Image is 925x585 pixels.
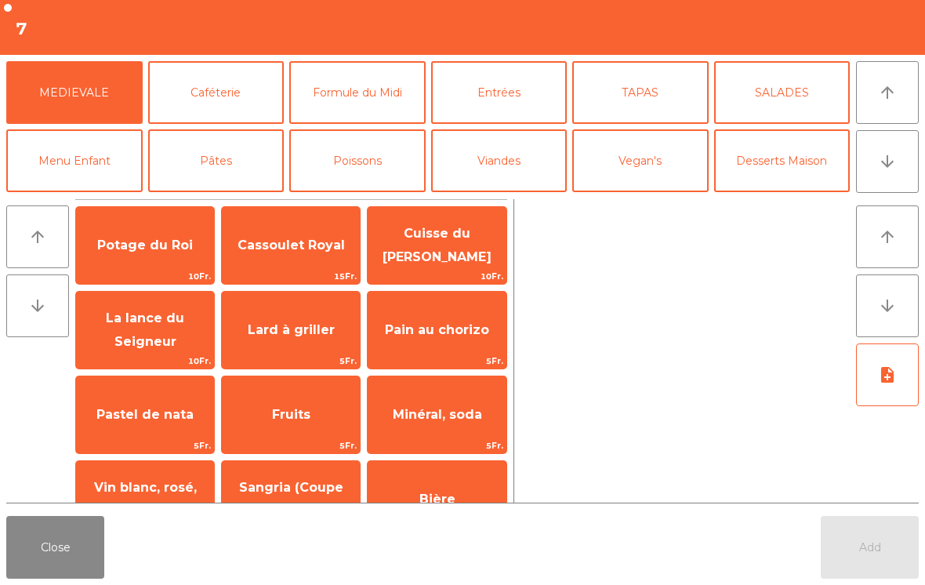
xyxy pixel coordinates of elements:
[431,129,568,192] button: Viandes
[222,438,360,453] span: 5Fr.
[248,322,335,337] span: Lard à griller
[856,205,919,268] button: arrow_upward
[714,129,851,192] button: Desserts Maison
[6,129,143,192] button: Menu Enfant
[856,274,919,337] button: arrow_downward
[6,274,69,337] button: arrow_downward
[289,61,426,124] button: Formule du Midi
[222,354,360,369] span: 5Fr.
[76,269,214,284] span: 10Fr.
[878,365,897,384] i: note_add
[431,61,568,124] button: Entrées
[878,152,897,171] i: arrow_downward
[272,407,310,422] span: Fruits
[6,205,69,268] button: arrow_upward
[148,129,285,192] button: Pâtes
[393,407,482,422] span: Minéral, soda
[368,354,506,369] span: 5Fr.
[97,238,193,253] span: Potage du Roi
[76,438,214,453] span: 5Fr.
[76,354,214,369] span: 10Fr.
[96,407,194,422] span: Pastel de nata
[148,61,285,124] button: Caféterie
[94,480,197,518] span: Vin blanc, rosé, rouge
[714,61,851,124] button: SALADES
[239,480,343,518] span: Sangria (Coupe rubis)
[222,269,360,284] span: 15Fr.
[572,129,709,192] button: Vegan's
[856,130,919,193] button: arrow_downward
[289,129,426,192] button: Poissons
[6,61,143,124] button: MEDIEVALE
[856,61,919,124] button: arrow_upward
[368,438,506,453] span: 5Fr.
[856,343,919,406] button: note_add
[28,296,47,315] i: arrow_downward
[368,269,506,284] span: 10Fr.
[878,227,897,246] i: arrow_upward
[572,61,709,124] button: TAPAS
[878,83,897,102] i: arrow_upward
[106,311,184,349] span: La lance du Seigneur
[878,296,897,315] i: arrow_downward
[238,238,345,253] span: Cassoulet Royal
[28,227,47,246] i: arrow_upward
[6,516,104,579] button: Close
[385,322,489,337] span: Pain au chorizo
[383,226,492,264] span: Cuisse du [PERSON_NAME]
[419,492,455,507] span: Bière
[16,17,27,41] h4: 7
